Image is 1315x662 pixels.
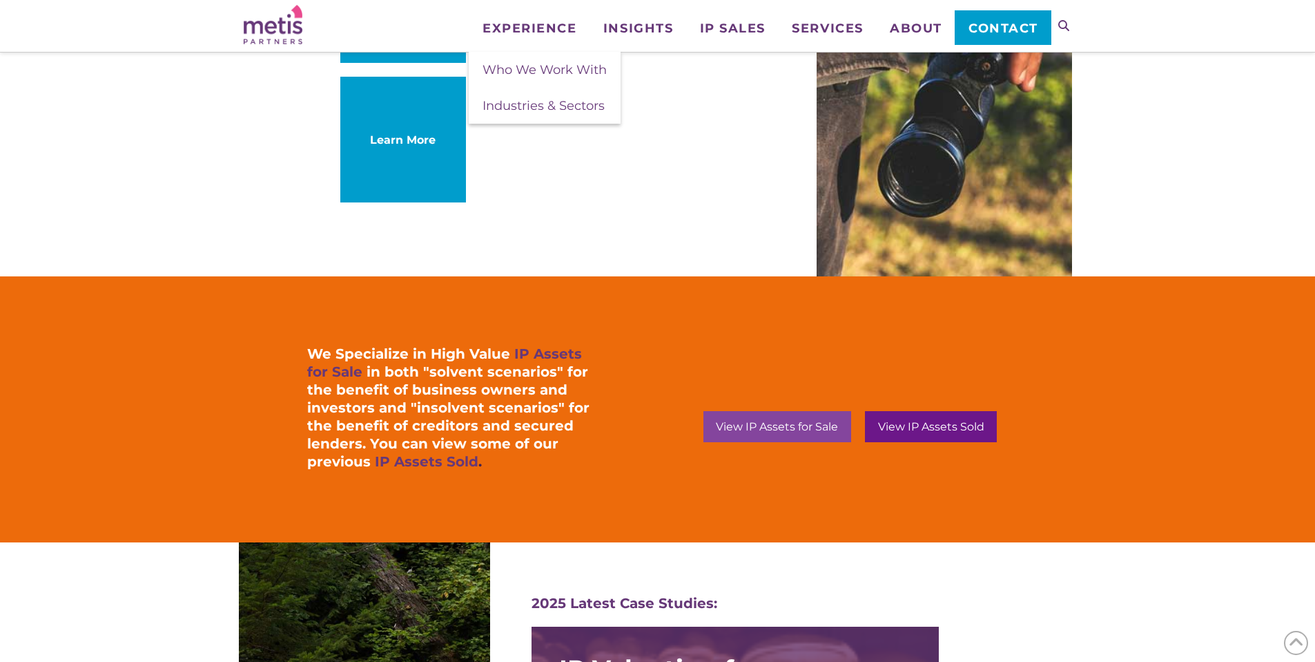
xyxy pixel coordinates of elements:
a: View IP Assets Sold [865,411,997,442]
span: Insights [603,22,673,35]
span: Experience [483,22,576,35]
span: About [890,22,942,35]
a: View IP Assets for Sale [703,411,851,442]
a: IP Assets Sold [375,453,478,470]
a: Industries & Sectors [469,88,621,124]
span: in both "solvent scenarios" for the benefit of business owners and investors and "insolvent scena... [307,363,590,470]
span: Services [792,22,863,35]
a: Learn More [340,77,466,202]
span: Back to Top [1284,631,1308,655]
a: Who We Work With [469,52,621,88]
a: Contact [955,10,1051,45]
strong: . [307,346,590,470]
span: View IP Assets for Sale [716,422,838,433]
span: View IP Assets Sold [878,422,984,433]
span: Industries & Sectors [483,98,605,113]
span: Who We Work With [483,62,607,77]
div: 2025 Latest Case Studies: [532,594,939,612]
span: We Specialize in High Value [307,346,510,362]
span: Contact [968,22,1038,35]
img: Metis Partners [244,5,302,44]
span: IP Sales [700,22,766,35]
span: Learn More [354,133,452,147]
